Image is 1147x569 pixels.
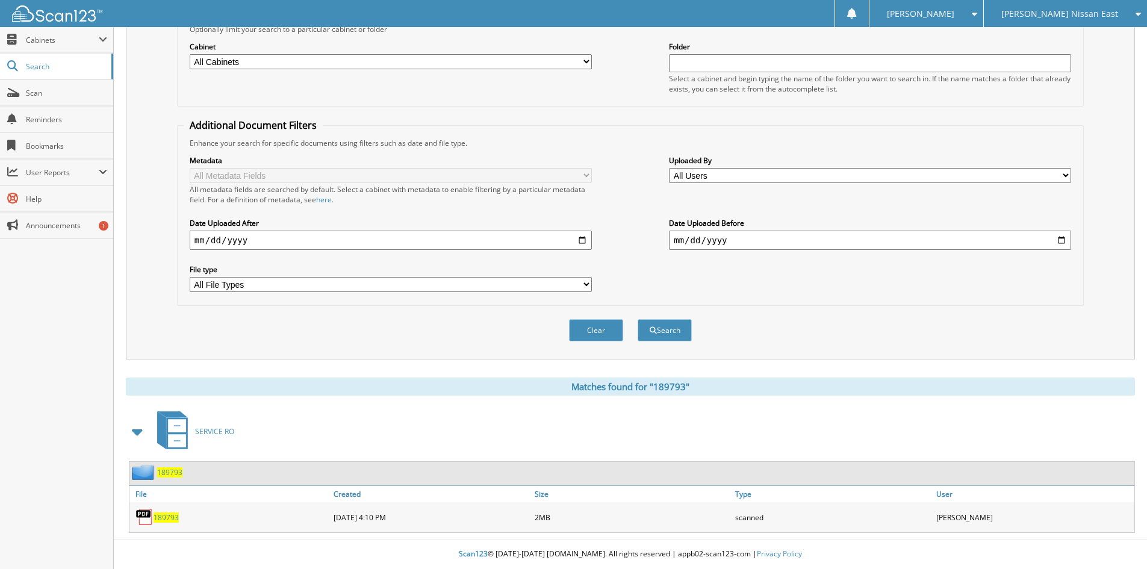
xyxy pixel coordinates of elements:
div: Enhance your search for specific documents using filters such as date and file type. [184,138,1077,148]
label: Cabinet [190,42,592,52]
label: Uploaded By [669,155,1071,166]
div: © [DATE]-[DATE] [DOMAIN_NAME]. All rights reserved | appb02-scan123-com | [114,539,1147,569]
input: end [669,231,1071,250]
label: Folder [669,42,1071,52]
a: 189793 [157,467,182,477]
span: Reminders [26,114,107,125]
span: Help [26,194,107,204]
div: All metadata fields are searched by default. Select a cabinet with metadata to enable filtering b... [190,184,592,205]
div: scanned [732,505,933,529]
a: SERVICE RO [150,408,234,455]
span: SERVICE RO [195,426,234,437]
div: Select a cabinet and begin typing the name of the folder you want to search in. If the name match... [669,73,1071,94]
div: Optionally limit your search to a particular cabinet or folder [184,24,1077,34]
a: Privacy Policy [757,549,802,559]
span: User Reports [26,167,99,178]
span: Bookmarks [26,141,107,151]
span: Cabinets [26,35,99,45]
span: Search [26,61,105,72]
div: 2MB [532,505,733,529]
span: Announcements [26,220,107,231]
a: File [129,486,331,502]
label: Date Uploaded Before [669,218,1071,228]
div: [PERSON_NAME] [933,505,1134,529]
div: 1 [99,221,108,231]
label: File type [190,264,592,275]
button: Clear [569,319,623,341]
img: scan123-logo-white.svg [12,5,102,22]
a: Type [732,486,933,502]
label: Metadata [190,155,592,166]
label: Date Uploaded After [190,218,592,228]
div: [DATE] 4:10 PM [331,505,532,529]
input: start [190,231,592,250]
a: Size [532,486,733,502]
span: Scan123 [459,549,488,559]
a: Created [331,486,532,502]
a: User [933,486,1134,502]
legend: Additional Document Filters [184,119,323,132]
img: folder2.png [132,465,157,480]
span: Scan [26,88,107,98]
a: 189793 [154,512,179,523]
span: [PERSON_NAME] [887,10,954,17]
a: here [316,194,332,205]
div: Matches found for "189793" [126,378,1135,396]
img: PDF.png [135,508,154,526]
button: Search [638,319,692,341]
span: [PERSON_NAME] Nissan East [1001,10,1118,17]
